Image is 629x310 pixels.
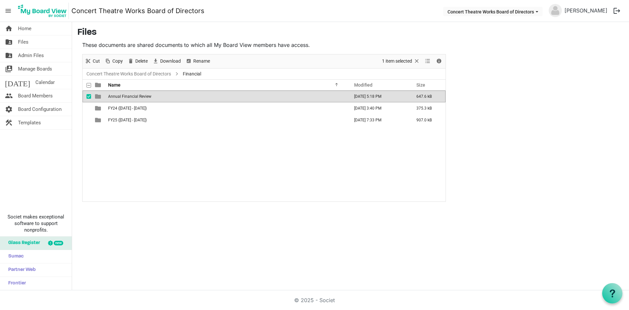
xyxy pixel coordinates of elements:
[410,102,446,114] td: 375.3 kB is template cell column header Size
[71,4,204,17] a: Concert Theatre Works Board of Directors
[112,57,124,65] span: Copy
[18,103,62,116] span: Board Configuration
[347,102,410,114] td: October 25, 2024 3:40 PM column header Modified
[85,70,172,78] a: Concert Theatre Works Board of Directors
[150,54,183,68] div: Download
[5,277,26,290] span: Frontier
[18,89,53,102] span: Board Members
[18,49,44,62] span: Admin Files
[91,91,106,102] td: is template cell column header type
[435,57,444,65] button: Details
[84,57,101,65] button: Cut
[443,7,543,16] button: Concert Theatre Works Board of Directors dropdownbutton
[16,3,69,19] img: My Board View Logo
[83,102,91,114] td: checkbox
[184,57,211,65] button: Rename
[183,54,212,68] div: Rename
[83,114,91,126] td: checkbox
[83,91,91,102] td: checkbox
[108,106,147,111] span: FY24 ([DATE] - [DATE])
[5,89,13,102] span: people
[5,263,36,277] span: Partner Web
[126,57,149,65] button: Delete
[18,35,29,49] span: Files
[83,54,102,68] div: Cut
[5,103,13,116] span: settings
[193,57,211,65] span: Rename
[610,4,624,18] button: logout
[106,114,347,126] td: FY25 (1-Sept, 2024 - 31-Aug, 2025) is template cell column header Name
[5,22,13,35] span: home
[380,54,422,68] div: Clear selection
[181,70,202,78] span: Financial
[433,54,445,68] div: Details
[3,214,69,233] span: Societ makes exceptional software to support nonprofits.
[549,4,562,17] img: no-profile-picture.svg
[35,76,55,89] span: Calendar
[416,82,425,88] span: Size
[381,57,421,65] button: Selection
[410,114,446,126] td: 907.0 kB is template cell column header Size
[5,237,40,250] span: Glass Register
[77,27,624,38] h3: Files
[160,57,181,65] span: Download
[54,241,63,245] div: new
[347,114,410,126] td: July 23, 2025 7:33 PM column header Modified
[91,102,106,114] td: is template cell column header type
[82,41,446,49] p: These documents are shared documents to which all My Board View members have access.
[108,118,147,122] span: FY25 ([DATE] - [DATE])
[108,82,121,88] span: Name
[347,91,410,102] td: April 30, 2024 5:18 PM column header Modified
[354,82,372,88] span: Modified
[18,62,52,75] span: Manage Boards
[102,54,125,68] div: Copy
[151,57,182,65] button: Download
[294,297,335,303] a: © 2025 - Societ
[422,54,433,68] div: View
[5,76,30,89] span: [DATE]
[91,114,106,126] td: is template cell column header type
[381,57,413,65] span: 1 item selected
[5,49,13,62] span: folder_shared
[5,62,13,75] span: switch_account
[5,35,13,49] span: folder_shared
[562,4,610,17] a: [PERSON_NAME]
[410,91,446,102] td: 647.6 kB is template cell column header Size
[18,22,31,35] span: Home
[16,3,71,19] a: My Board View Logo
[104,57,124,65] button: Copy
[135,57,148,65] span: Delete
[106,91,347,102] td: Annual Financial Review is template cell column header Name
[92,57,101,65] span: Cut
[108,94,151,99] span: Annual Financial Review
[18,116,41,129] span: Templates
[424,57,431,65] button: View dropdownbutton
[5,250,24,263] span: Sumac
[2,5,14,17] span: menu
[106,102,347,114] td: FY24 (1-Sept, 2023 - 31-Aug, 2024) is template cell column header Name
[5,116,13,129] span: construction
[125,54,150,68] div: Delete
